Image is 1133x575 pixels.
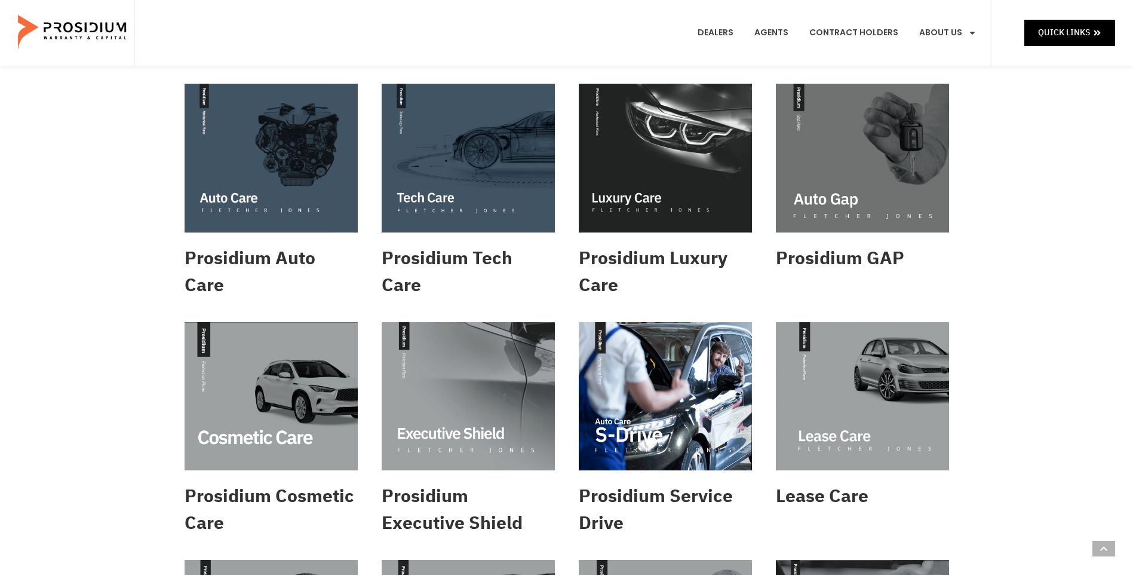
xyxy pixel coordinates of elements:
h2: Prosidium Tech Care [382,244,555,298]
h2: Prosidium Cosmetic Care [185,482,358,536]
a: Quick Links [1024,20,1115,45]
h2: Prosidium Executive Shield [382,482,555,536]
nav: Menu [689,11,985,55]
h2: Prosidium Auto Care [185,244,358,298]
a: Agents [745,11,797,55]
a: About Us [910,11,985,55]
a: Dealers [689,11,742,55]
h2: Prosidium Service Drive [579,482,752,536]
span: Quick Links [1038,25,1090,40]
h2: Prosidium GAP [776,244,949,271]
h2: Prosidium Luxury Care [579,244,752,298]
h2: Lease Care [776,482,949,509]
a: Contract Holders [800,11,907,55]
